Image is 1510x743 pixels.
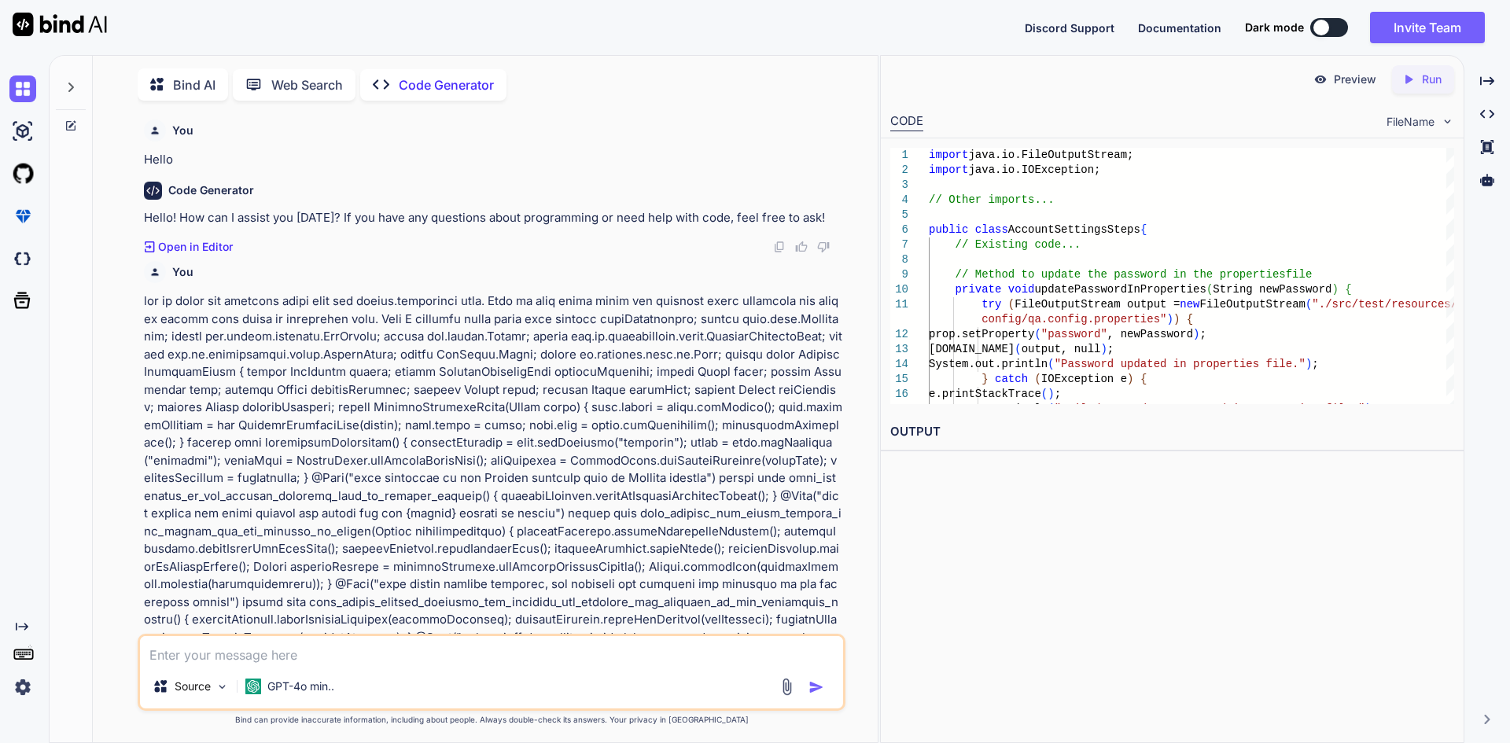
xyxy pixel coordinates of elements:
img: Bind AI [13,13,107,36]
div: 8 [890,252,908,267]
span: IOException e [1041,373,1127,385]
p: Hello! How can I assist you [DATE]? If you have any questions about programming or need help with... [144,209,842,227]
button: Invite Team [1370,12,1485,43]
img: premium [9,203,36,230]
div: 13 [890,342,908,357]
h6: Code Generator [168,182,254,198]
span: ) [1100,343,1107,355]
span: AccountSettingsSteps [1007,223,1140,236]
span: ) [1166,313,1173,326]
span: output, null [1021,343,1100,355]
img: preview [1313,72,1328,86]
p: Hello [144,151,842,169]
div: 5 [890,208,908,223]
span: ) [1173,313,1180,326]
p: Source [175,679,211,694]
div: 6 [890,223,908,237]
span: ( [1048,403,1054,415]
div: 10 [890,282,908,297]
span: private [955,283,1001,296]
span: void [1007,283,1034,296]
p: Code Generator [399,75,494,94]
img: chat [9,75,36,102]
span: java.io.IOException; [968,164,1100,176]
p: GPT-4o min.. [267,679,334,694]
img: darkCloudIdeIcon [9,245,36,272]
div: 15 [890,372,908,387]
div: 1 [890,148,908,163]
img: settings [9,674,36,701]
div: 12 [890,327,908,342]
span: { [1140,373,1147,385]
img: GPT-4o mini [245,679,261,694]
span: ; [1312,358,1318,370]
span: , newPassword [1107,328,1192,340]
span: ( [1034,373,1040,385]
span: FileName [1387,114,1434,130]
span: import [929,149,968,161]
span: "password" [1040,328,1107,340]
span: { [1345,283,1351,296]
p: Web Search [271,75,343,94]
img: icon [808,679,824,695]
h6: You [172,123,193,138]
div: 4 [890,193,908,208]
span: try [981,298,1001,311]
span: ; [1107,343,1114,355]
span: ; [1199,328,1206,340]
span: import [929,164,968,176]
span: catch [995,373,1028,385]
div: 17 [890,402,908,417]
span: updatePasswordInProperties [1034,283,1206,296]
div: CODE [890,112,923,131]
span: // Other imports... [929,193,1055,206]
span: ; [1372,403,1378,415]
span: ( [1040,388,1047,400]
span: Discord Support [1025,21,1114,35]
span: { [1140,223,1147,236]
span: config/qa.config.properties" [981,313,1166,326]
span: ) [1306,358,1312,370]
img: ai-studio [9,118,36,145]
span: public [929,223,968,236]
span: new [1180,298,1199,311]
p: Preview [1334,72,1376,87]
span: java.io.FileOutputStream; [968,149,1133,161]
img: attachment [778,678,796,696]
div: 14 [890,357,908,372]
div: 16 [890,387,908,402]
div: 9 [890,267,908,282]
span: class [974,223,1007,236]
span: ) [1048,388,1054,400]
span: ) [1365,403,1371,415]
button: Discord Support [1025,20,1114,36]
span: // Existing code... [955,238,1081,251]
span: ) [1127,373,1133,385]
div: 2 [890,163,908,178]
p: Run [1422,72,1442,87]
p: Bind AI [173,75,215,94]
span: ( [1306,298,1312,311]
img: like [795,241,808,253]
span: Dark mode [1245,20,1304,35]
span: e.printStackTrace [929,388,1041,400]
img: Pick Models [215,680,229,693]
p: Open in Editor [158,239,233,255]
span: ( [1206,283,1213,296]
div: 7 [890,237,908,252]
span: { [1186,313,1192,326]
h2: OUTPUT [881,414,1464,451]
span: ( [1015,343,1021,355]
span: file [1285,268,1312,281]
span: String newPassword [1213,283,1331,296]
img: githubLight [9,160,36,187]
span: ) [1193,328,1199,340]
span: ( [1048,358,1054,370]
span: Documentation [1138,21,1221,35]
img: chevron down [1441,115,1454,128]
button: Documentation [1138,20,1221,36]
span: ) [1331,283,1338,296]
span: System.err.println [929,403,1048,415]
span: } [981,373,988,385]
span: ( [1007,298,1014,311]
